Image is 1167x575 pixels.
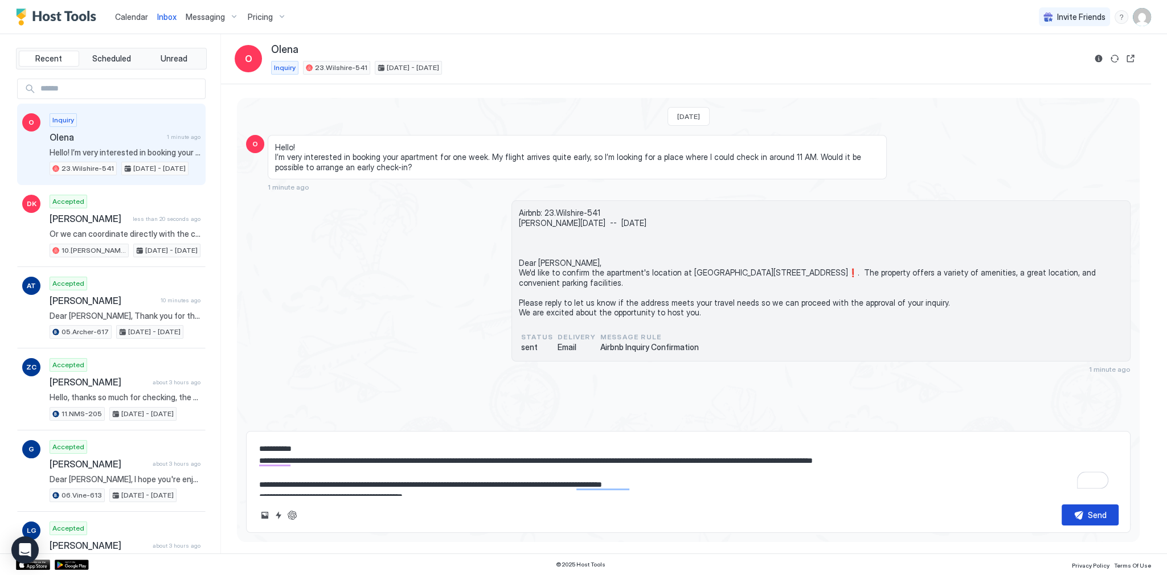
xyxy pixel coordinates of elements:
[121,490,174,500] span: [DATE] - [DATE]
[258,508,272,522] button: Upload image
[144,51,204,67] button: Unread
[161,54,187,64] span: Unread
[121,409,174,419] span: [DATE] - [DATE]
[50,474,200,484] span: Dear [PERSON_NAME], I hope you're enjoying your stay with us. Just checking in to see if everythi...
[1057,12,1105,22] span: Invite Friends
[128,327,181,337] span: [DATE] - [DATE]
[50,376,148,388] span: [PERSON_NAME]
[161,297,200,304] span: 10 minutes ago
[258,438,1119,495] textarea: To enrich screen reader interactions, please activate Accessibility in Grammarly extension settings
[1089,365,1131,373] span: 1 minute ago
[50,295,156,306] span: [PERSON_NAME]
[271,43,298,56] span: Olena
[157,11,177,23] a: Inbox
[268,183,309,191] span: 1 minute ago
[285,508,299,522] button: ChatGPT Auto Reply
[145,245,198,256] span: [DATE] - [DATE]
[153,379,200,386] span: about 3 hours ago
[133,215,200,223] span: less than 20 seconds ago
[115,12,148,22] span: Calendar
[28,117,34,128] span: O
[600,342,699,352] span: Airbnb Inquiry Confirmation
[52,115,74,125] span: Inquiry
[167,133,200,141] span: 1 minute ago
[1108,52,1121,65] button: Sync reservation
[50,311,200,321] span: Dear [PERSON_NAME], Thank you for the update! Safe travels, and we look forward to seeing you!
[35,54,62,64] span: Recent
[27,281,36,291] span: AT
[52,523,84,533] span: Accepted
[1124,52,1137,65] button: Open reservation
[600,332,699,342] span: Message Rule
[27,525,36,536] span: LG
[1115,10,1128,24] div: menu
[50,458,148,470] span: [PERSON_NAME]
[315,63,367,73] span: 23.Wilshire-541
[52,278,84,289] span: Accepted
[28,444,34,454] span: G
[52,442,84,452] span: Accepted
[50,147,200,158] span: Hello! I’m very interested in booking your apartment for one week. My flight arrives quite early,...
[133,163,186,174] span: [DATE] - [DATE]
[50,132,162,143] span: Olena
[52,360,84,370] span: Accepted
[50,213,128,224] span: [PERSON_NAME]
[521,342,553,352] span: sent
[81,51,142,67] button: Scheduled
[558,332,596,342] span: Delivery
[153,542,200,549] span: about 3 hours ago
[92,54,131,64] span: Scheduled
[27,199,36,209] span: DK
[26,362,36,372] span: ZC
[186,12,225,22] span: Messaging
[50,540,148,551] span: [PERSON_NAME]
[1062,504,1119,525] button: Send
[521,332,553,342] span: status
[245,52,252,65] span: O
[16,48,207,69] div: tab-group
[153,460,200,467] span: about 3 hours ago
[275,142,879,172] span: Hello! I’m very interested in booking your apartment for one week. My flight arrives quite early,...
[248,12,273,22] span: Pricing
[157,12,177,22] span: Inbox
[115,11,148,23] a: Calendar
[62,245,126,256] span: 10.[PERSON_NAME]-203
[62,490,102,500] span: 06.Vine-613
[1114,558,1151,570] a: Terms Of Use
[50,392,200,402] span: Hello, thanks so much for checking, the apartment is amazing! I will send you more detailed messa...
[62,409,102,419] span: 11.NMS-205
[52,196,84,207] span: Accepted
[1114,562,1151,569] span: Terms Of Use
[558,342,596,352] span: Email
[19,51,79,67] button: Recent
[519,208,1123,318] span: Airbnb: 23.Wilshire-541 [PERSON_NAME][DATE] -- [DATE] Dear [PERSON_NAME], We'd like to confirm th...
[677,112,700,121] span: [DATE]
[50,229,200,239] span: Or we can coordinate directly with the cleaner
[387,63,439,73] span: [DATE] - [DATE]
[556,561,605,568] span: © 2025 Host Tools
[252,139,258,149] span: O
[272,508,285,522] button: Quick reply
[1092,52,1105,65] button: Reservation information
[1133,8,1151,26] div: User profile
[62,327,109,337] span: 05.Archer-617
[16,560,50,570] a: App Store
[1088,509,1107,521] div: Send
[1072,562,1109,569] span: Privacy Policy
[1072,558,1109,570] a: Privacy Policy
[55,560,89,570] a: Google Play Store
[16,9,101,26] a: Host Tools Logo
[11,536,39,564] div: Open Intercom Messenger
[62,163,114,174] span: 23.Wilshire-541
[36,79,205,98] input: Input Field
[274,63,296,73] span: Inquiry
